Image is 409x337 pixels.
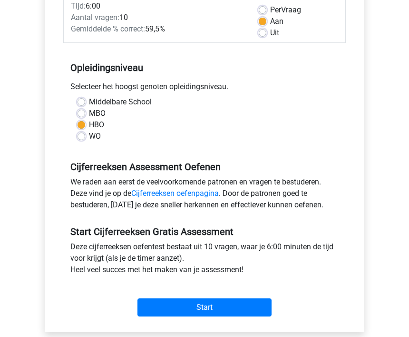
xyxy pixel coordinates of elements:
[71,25,145,34] span: Gemiddelde % correct:
[64,1,252,12] div: 6:00
[64,12,252,24] div: 10
[63,177,346,215] div: We raden aan eerst de veelvoorkomende patronen en vragen te bestuderen. Deze vind je op de . Door...
[70,59,339,78] h5: Opleidingsniveau
[63,82,346,97] div: Selecteer het hoogst genoten opleidingsniveau.
[71,2,86,11] span: Tijd:
[71,13,119,22] span: Aantal vragen:
[270,5,301,16] label: Vraag
[70,162,339,173] h5: Cijferreeksen Assessment Oefenen
[270,28,279,39] label: Uit
[89,108,106,120] label: MBO
[89,120,104,131] label: HBO
[137,299,272,317] input: Start
[89,97,152,108] label: Middelbare School
[270,16,283,28] label: Aan
[89,131,101,143] label: WO
[131,189,219,198] a: Cijferreeksen oefenpagina
[270,6,281,15] span: Per
[63,242,346,280] div: Deze cijferreeksen oefentest bestaat uit 10 vragen, waar je 6:00 minuten de tijd voor krijgt (als...
[64,24,252,35] div: 59,5%
[70,226,339,238] h5: Start Cijferreeksen Gratis Assessment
